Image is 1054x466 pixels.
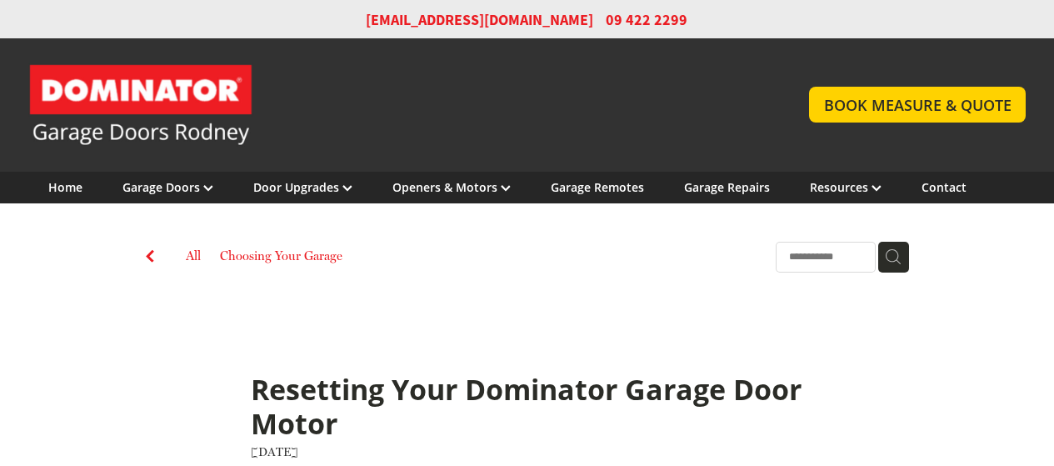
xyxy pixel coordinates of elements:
[809,87,1025,123] a: BOOK MEASURE & QUOTE
[220,247,342,269] a: Choosing Your Garage
[251,373,804,443] h1: Resetting Your Dominator Garage Door Motor
[48,179,82,195] a: Home
[122,179,213,195] a: Garage Doors
[251,443,804,461] div: [DATE]
[253,179,352,195] a: Door Upgrades
[684,179,770,195] a: Garage Repairs
[551,179,644,195] a: Garage Remotes
[922,179,967,195] a: Contact
[366,10,593,30] a: [EMAIL_ADDRESS][DOMAIN_NAME]
[606,10,687,30] span: 09 422 2299
[810,179,882,195] a: Resources
[186,248,201,263] a: All
[392,179,511,195] a: Openers & Motors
